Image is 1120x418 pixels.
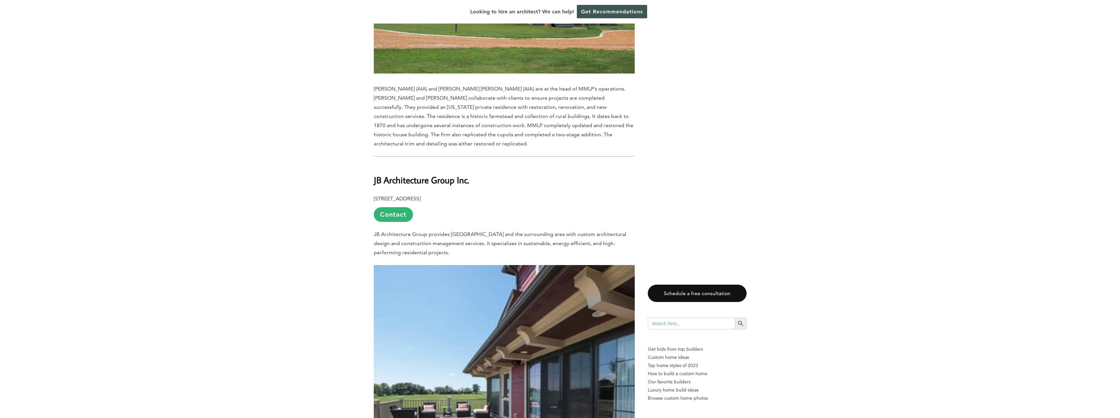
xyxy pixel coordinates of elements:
[374,174,469,186] b: JB Architecture Group Inc.
[648,378,747,386] a: Our favorite builders
[648,361,747,370] a: Top home styles of 2023
[648,345,747,353] p: Get bids from top builders
[648,386,747,394] a: Luxury home build ideas
[648,394,747,402] a: Browse custom home photos
[374,86,633,147] span: [PERSON_NAME] (AIA) and [PERSON_NAME] [PERSON_NAME] (AIA) are at the head of MMLP’s operations. [...
[374,207,413,222] a: Contact
[374,195,421,202] b: [STREET_ADDRESS]
[648,353,747,361] a: Custom home ideas
[648,370,747,378] a: How to build a custom home
[577,5,647,18] a: Get Recommendations
[648,318,735,329] input: Search here...
[648,285,747,302] a: Schedule a free consultation
[737,320,744,327] svg: Search
[374,231,626,256] span: JB Architecture Group provides [GEOGRAPHIC_DATA] and the surrounding area with custom architectur...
